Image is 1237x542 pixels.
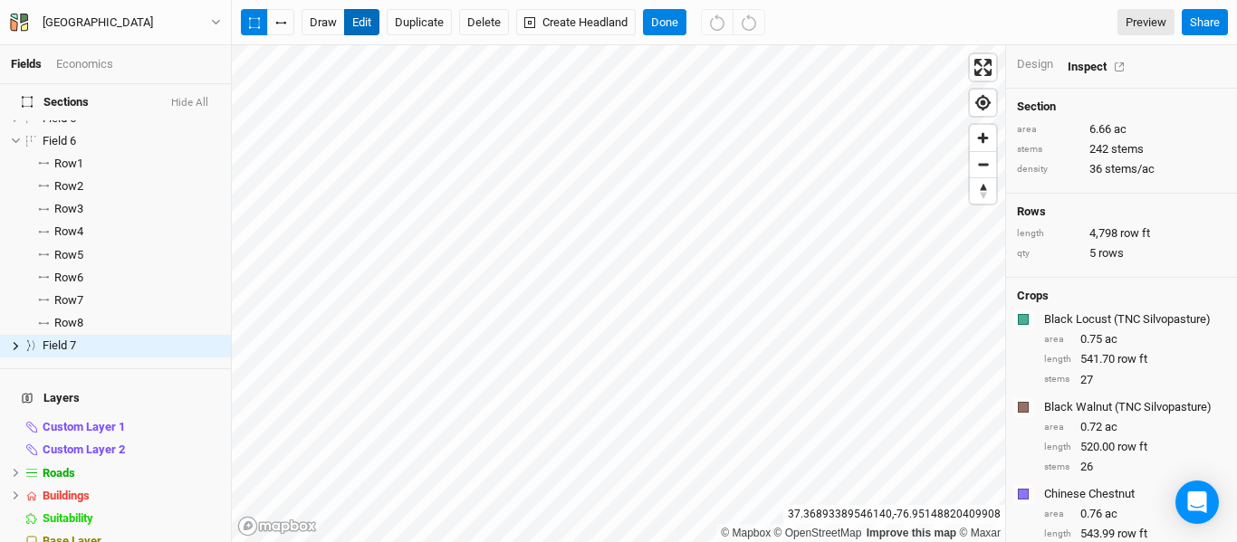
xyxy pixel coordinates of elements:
[43,134,220,148] div: Field 6
[54,316,83,330] span: Row 8
[1044,421,1071,434] div: area
[1044,526,1226,542] div: 543.99
[1182,9,1228,36] button: Share
[54,248,83,262] span: Row 5
[43,338,220,353] div: Field 7
[54,224,83,239] span: Row 4
[1017,163,1080,176] div: density
[43,511,220,526] div: Suitability
[1044,461,1071,474] div: stems
[170,97,209,109] button: Hide All
[1117,351,1147,367] span: row ft
[1120,225,1150,242] span: row ft
[970,90,996,116] button: Find my location
[1105,161,1155,177] span: stems/ac
[1017,204,1226,219] h4: Rows
[1044,311,1223,328] div: Black Locust (TNC Silvopasture)
[1044,353,1071,366] div: length
[43,14,153,32] div: Peace Hill Farm
[387,9,452,36] button: Duplicate
[22,95,89,109] span: Sections
[1105,506,1117,522] span: ac
[1117,9,1175,36] a: Preview
[43,489,90,502] span: Buildings
[54,293,83,308] span: Row 7
[54,202,83,216] span: Row 3
[1044,459,1226,475] div: 26
[302,9,345,36] button: draw
[11,57,42,71] a: Fields
[1105,331,1117,347] span: ac
[1117,439,1147,455] span: row ft
[1017,56,1053,72] div: Design
[1017,121,1226,138] div: 6.66
[54,179,83,194] span: Row 2
[1044,372,1226,388] div: 27
[774,527,862,539] a: OpenStreetMap
[970,151,996,177] button: Zoom out
[43,134,76,147] span: Field 6
[43,489,220,503] div: Buildings
[1117,526,1147,542] span: row ft
[1175,480,1219,524] div: Open Intercom Messenger
[43,420,220,434] div: Custom Layer 1
[1044,528,1071,541] div: length
[43,466,75,480] span: Roads
[959,527,1001,539] a: Maxar
[1105,419,1117,435] span: ac
[54,157,83,171] span: Row 1
[232,45,1005,542] canvas: Map
[1044,506,1226,522] div: 0.76
[970,54,996,81] button: Enter fullscreen
[9,13,222,33] button: [GEOGRAPHIC_DATA]
[1017,247,1080,261] div: qty
[970,178,996,204] span: Reset bearing to north
[43,442,125,456] span: Custom Layer 2
[1017,225,1226,242] div: 4,798
[1044,331,1226,347] div: 0.75
[1044,439,1226,455] div: 520.00
[237,516,317,537] a: Mapbox logo
[43,420,125,433] span: Custom Layer 1
[783,505,1005,524] div: 37.36893389546140 , -76.95148820409908
[1044,351,1226,367] div: 541.70
[1068,56,1132,77] div: Inspect
[1044,486,1223,502] div: Chinese Chestnut
[43,338,76,352] span: Field 7
[970,177,996,204] button: Reset bearing to north
[56,56,113,72] div: Economics
[1044,419,1226,435] div: 0.72
[733,9,765,36] button: Redo (^Z)
[1017,227,1080,241] div: length
[970,125,996,151] button: Zoom in
[516,9,636,36] button: Create Headland
[43,111,76,125] span: Field 5
[721,527,771,539] a: Mapbox
[43,14,153,32] div: [GEOGRAPHIC_DATA]
[54,271,83,285] span: Row 6
[1114,121,1127,138] span: ac
[1017,289,1049,303] h4: Crops
[867,527,956,539] a: Improve this map
[1017,141,1226,157] div: 242
[1044,333,1071,347] div: area
[1017,161,1226,177] div: 36
[459,9,509,36] button: Delete
[1044,508,1071,521] div: area
[43,442,220,457] div: Custom Layer 2
[643,9,686,36] button: Done
[344,9,379,36] button: edit
[11,380,220,416] h4: Layers
[1044,441,1071,454] div: length
[1111,141,1144,157] span: stems
[43,511,93,525] span: Suitability
[1017,245,1226,261] div: 5
[1044,373,1071,386] div: stems
[1017,100,1226,114] h4: Section
[1017,143,1080,157] div: stems
[1017,123,1080,137] div: area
